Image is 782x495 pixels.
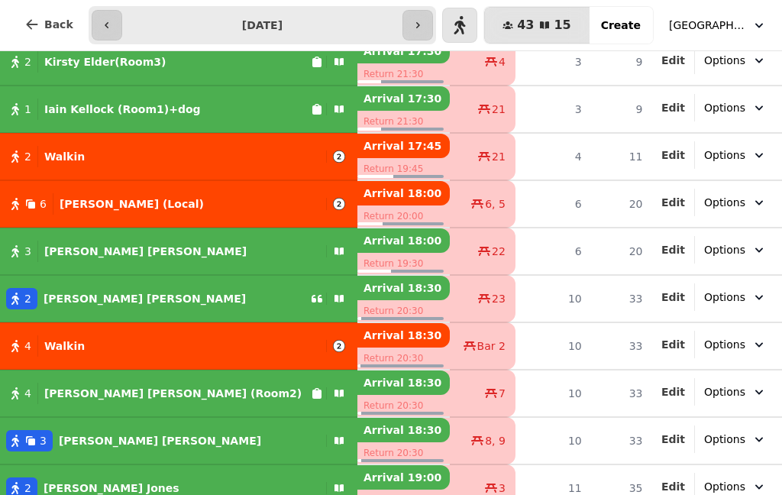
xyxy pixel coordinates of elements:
td: 20 [591,180,652,228]
span: Options [704,479,745,494]
p: Walkin [44,149,85,164]
span: Edit [661,387,685,397]
span: Edit [661,150,685,160]
button: Edit [661,432,685,447]
button: Edit [661,337,685,352]
button: Options [695,47,776,74]
td: 3 [515,86,591,133]
span: Options [704,147,745,163]
p: [PERSON_NAME] [PERSON_NAME] (Room2) [44,386,302,401]
span: 2 [24,54,31,70]
button: Edit [661,479,685,494]
span: Edit [661,339,685,350]
button: Edit [661,195,685,210]
td: 33 [591,417,652,464]
p: Arrival 18:30 [357,370,450,395]
button: Options [695,189,776,216]
button: [GEOGRAPHIC_DATA] [660,11,776,39]
p: Return 20:30 [357,348,450,369]
button: Options [695,378,776,406]
span: Options [704,432,745,447]
button: 4315 [484,7,590,44]
p: Walkin [44,338,85,354]
td: 10 [515,370,591,417]
td: 10 [515,417,591,464]
td: 6 [515,228,591,275]
p: Arrival 18:00 [357,228,450,253]
span: Edit [661,197,685,208]
p: Arrival 17:45 [357,134,450,158]
span: 21 [492,149,506,164]
span: 2 [24,291,31,306]
span: 1 [24,102,31,117]
span: 4 [24,386,31,401]
span: [GEOGRAPHIC_DATA] [669,18,745,33]
p: Return 20:00 [357,205,450,227]
p: Arrival 18:30 [357,323,450,348]
p: Return 21:30 [357,63,450,85]
button: Edit [661,100,685,115]
span: Options [704,337,745,352]
button: Edit [661,290,685,305]
p: Arrival 17:30 [357,39,450,63]
span: Options [704,242,745,257]
span: Edit [661,244,685,255]
span: Edit [661,292,685,302]
td: 3 [515,38,591,86]
p: Return 20:30 [357,442,450,464]
p: [PERSON_NAME] [PERSON_NAME] [59,433,261,448]
p: Return 20:30 [357,300,450,322]
span: Options [704,100,745,115]
p: Return 19:45 [357,158,450,180]
span: 3 [24,244,31,259]
span: 4 [24,338,31,354]
button: Options [695,236,776,264]
p: Arrival 18:30 [357,418,450,442]
span: Edit [661,434,685,445]
p: Return 20:30 [357,395,450,416]
p: Arrival 18:30 [357,276,450,300]
button: Options [695,283,776,311]
td: 10 [515,322,591,370]
span: Edit [661,481,685,492]
span: 23 [492,291,506,306]
button: Edit [661,53,685,68]
td: 33 [591,370,652,417]
span: 7 [499,386,506,401]
span: 8, 9 [485,433,506,448]
button: Options [695,94,776,121]
button: Edit [661,384,685,400]
button: Edit [661,147,685,163]
span: Create [601,20,641,31]
td: 11 [591,133,652,180]
p: [PERSON_NAME] [PERSON_NAME] [44,291,246,306]
td: 9 [591,38,652,86]
td: 9 [591,86,652,133]
p: [PERSON_NAME] (Local) [60,196,204,212]
span: 3 [40,433,47,448]
span: Options [704,53,745,68]
p: Arrival 19:00 [357,465,450,490]
button: Options [695,141,776,169]
span: 6 [40,196,47,212]
span: Options [704,290,745,305]
button: Options [695,425,776,453]
span: 2 [24,149,31,164]
td: 33 [591,275,652,322]
span: 21 [492,102,506,117]
td: 4 [515,133,591,180]
span: Options [704,384,745,400]
p: Arrival 17:30 [357,86,450,111]
td: 6 [515,180,591,228]
span: Back [44,19,73,30]
td: 33 [591,322,652,370]
p: Arrival 18:00 [357,181,450,205]
p: Return 19:30 [357,253,450,274]
button: Back [12,6,86,43]
span: 43 [517,19,534,31]
td: 10 [515,275,591,322]
p: Return 21:30 [357,111,450,132]
span: Edit [661,55,685,66]
button: Edit [661,242,685,257]
button: Options [695,331,776,358]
